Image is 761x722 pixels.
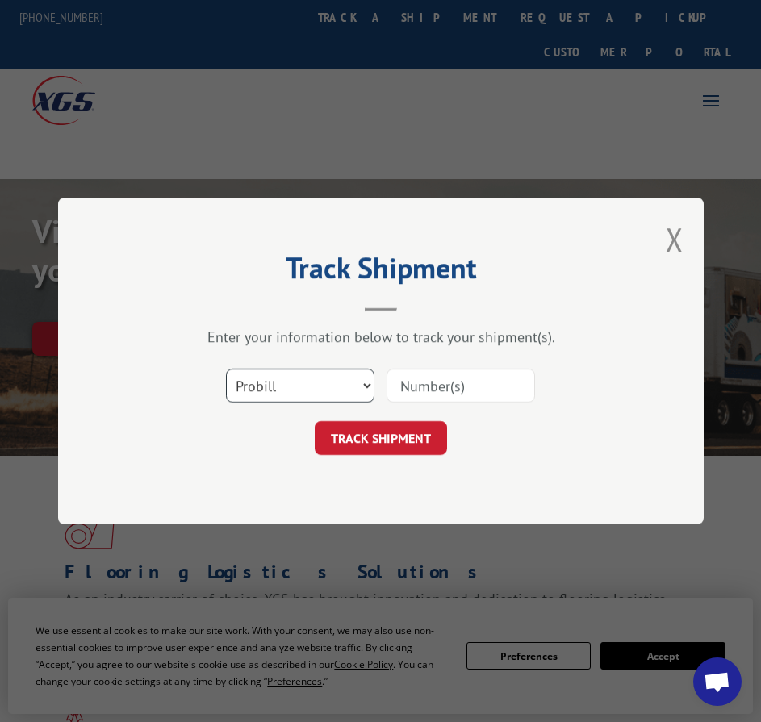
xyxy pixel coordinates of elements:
h2: Track Shipment [139,257,623,287]
div: Enter your information below to track your shipment(s). [139,328,623,346]
input: Number(s) [387,369,535,403]
div: Ouvrir le chat [693,657,742,706]
button: TRACK SHIPMENT [315,421,447,455]
button: Close modal [666,218,684,261]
